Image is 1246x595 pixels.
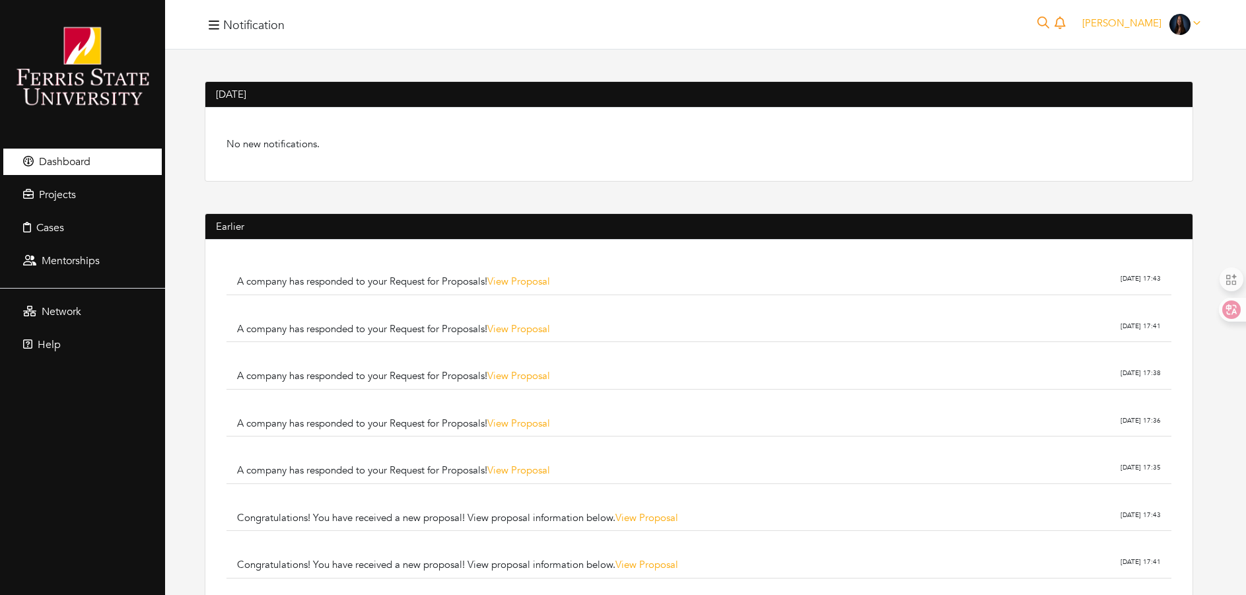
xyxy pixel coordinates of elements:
[1082,17,1161,30] span: [PERSON_NAME]
[237,510,930,526] div: Congratulations! You have received a new proposal! View proposal information below.
[237,463,930,478] div: A company has responded to your Request for Proposals!
[487,417,550,430] a: View Proposal
[1121,274,1161,289] p: [DATE] 17:43
[3,215,162,241] a: Cases
[1076,17,1206,30] a: [PERSON_NAME]
[42,304,81,319] span: Network
[13,23,152,108] img: ferris-state-university-1.png
[237,368,930,384] div: A company has responded to your Request for Proposals!
[39,155,90,169] span: Dashboard
[487,369,550,382] a: View Proposal
[38,337,61,352] span: Help
[205,82,1193,108] div: [DATE]
[3,298,162,325] a: Network
[42,254,100,268] span: Mentorships
[1121,463,1161,478] p: [DATE] 17:35
[1169,14,1191,35] img: DSC00269.png
[237,416,930,431] div: A company has responded to your Request for Proposals!
[3,182,162,208] a: Projects
[1121,322,1161,337] p: [DATE] 17:41
[1121,557,1161,573] p: [DATE] 17:41
[36,221,64,235] span: Cases
[3,149,162,175] a: Dashboard
[237,274,930,289] div: A company has responded to your Request for Proposals!
[1121,510,1161,526] p: [DATE] 17:43
[1121,368,1161,384] p: [DATE] 17:38
[237,322,930,337] div: A company has responded to your Request for Proposals!
[237,557,930,573] div: Congratulations! You have received a new proposal! View proposal information below.
[223,18,285,33] h4: Notification
[226,137,1171,152] p: No new notifications.
[487,322,550,335] a: View Proposal
[39,188,76,202] span: Projects
[205,214,1193,240] div: Earlier
[3,248,162,274] a: Mentorships
[3,332,162,358] a: Help
[615,558,678,571] a: View Proposal
[487,275,550,288] a: View Proposal
[615,511,678,524] a: View Proposal
[487,464,550,477] a: View Proposal
[1121,416,1161,431] p: [DATE] 17:36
